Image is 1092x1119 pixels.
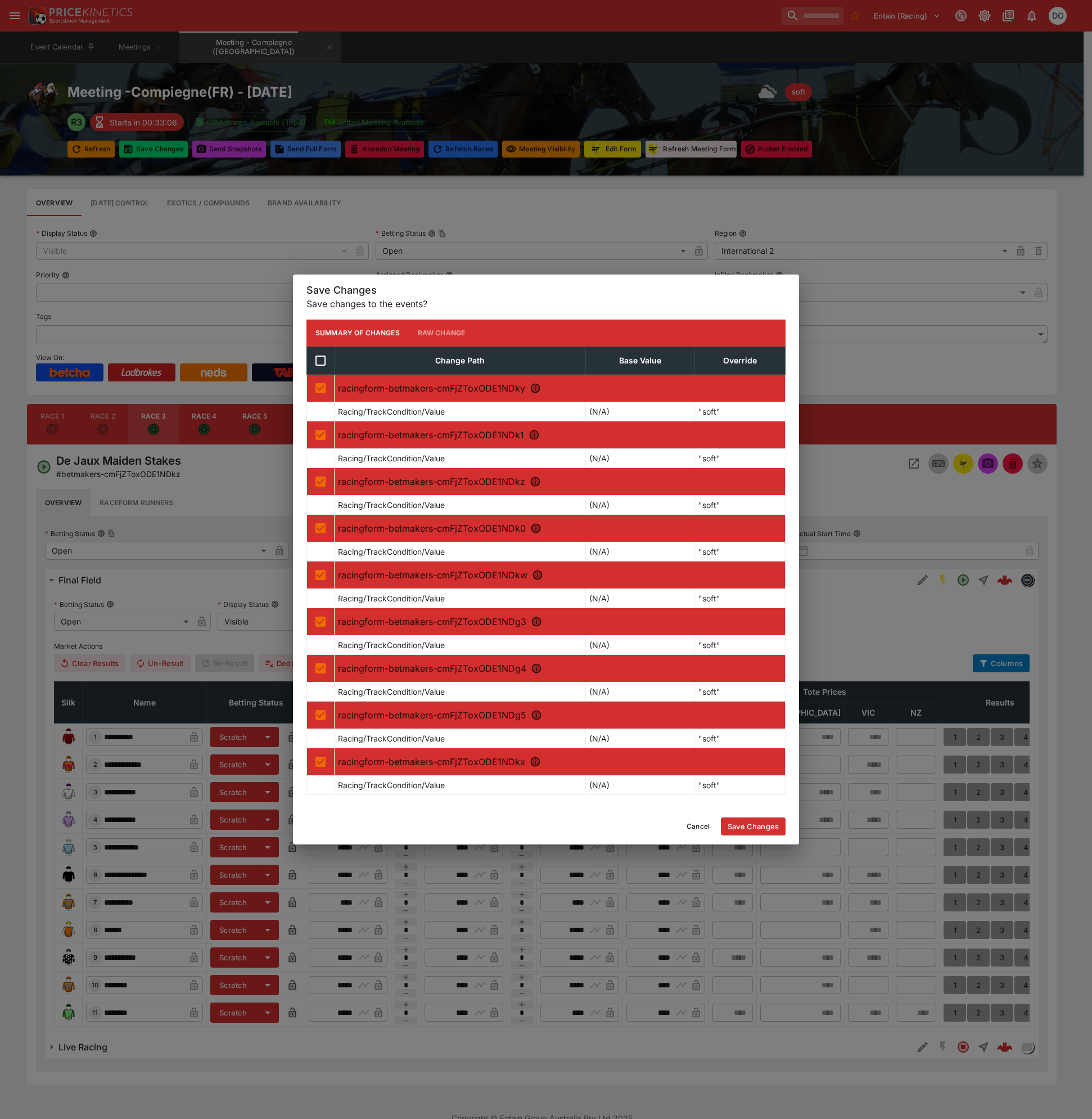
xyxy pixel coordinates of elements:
td: "soft" [695,588,786,608]
td: (N/A) [586,635,695,654]
p: Racing/TrackCondition/Value [338,639,445,651]
th: Base Value [586,347,695,374]
td: (N/A) [586,775,695,794]
td: "soft" [695,682,786,701]
p: Racing/TrackCondition/Value [338,686,445,698]
td: "soft" [695,635,786,654]
p: Racing/TrackCondition/Value [338,732,445,744]
td: (N/A) [586,495,695,514]
td: (N/A) [586,682,695,701]
td: "soft" [695,402,786,421]
td: "soft" [695,448,786,468]
button: Cancel [680,817,716,835]
p: Racing/TrackCondition/Value [338,452,445,464]
button: Summary of Changes [306,320,409,347]
p: Save changes to the events? [306,297,786,311]
p: racingform-betmakers-cmFjZToxODE1NDkz [338,475,782,488]
p: racingform-betmakers-cmFjZToxODE1NDg4 [338,662,782,675]
svg: R9 - Du Carrefour Du Francport Handicap [530,756,541,767]
p: racingform-betmakers-cmFjZToxODE1NDky [338,381,782,395]
p: racingform-betmakers-cmFjZToxODE1NDg3 [338,615,782,628]
td: "soft" [695,729,786,748]
td: (N/A) [586,448,695,468]
p: racingform-betmakers-cmFjZToxODE1NDk1 [338,428,782,442]
td: (N/A) [586,542,695,561]
svg: R2 - De Venette Maiden Stakes [529,429,540,441]
p: Racing/TrackCondition/Value [338,592,445,604]
td: "soft" [695,775,786,794]
button: Raw Change [409,320,475,347]
svg: R6 - Du Charles Laffitte Listed Stakes [531,616,542,627]
th: Override [695,347,786,374]
td: (N/A) [586,588,695,608]
p: racingform-betmakers-cmFjZToxODE1NDkx [338,755,782,769]
p: racingform-betmakers-cmFjZToxODE1NDg5 [338,708,782,722]
th: Change Path [335,347,586,374]
svg: R1 - Prix De Longueil-Annel Maiden Stakes [530,383,541,394]
svg: R7 - Du Carrefour Du Mont Du Tremble Handicap [531,663,542,674]
p: racingform-betmakers-cmFjZToxODE1NDk0 [338,522,782,535]
h5: Save Changes [306,284,786,296]
p: Racing/TrackCondition/Value [338,779,445,791]
td: "soft" [695,495,786,514]
svg: R5 - De Jonquieres Claiming Stakes [532,569,543,581]
td: (N/A) [586,729,695,748]
p: Racing/TrackCondition/Value [338,546,445,558]
svg: R3 - De Jaux Maiden Stakes [530,476,541,487]
p: racingform-betmakers-cmFjZToxODE1NDkw [338,568,782,582]
p: Racing/TrackCondition/Value [338,406,445,417]
td: (N/A) [586,402,695,421]
svg: R4 - Des Tambouraines Maiden Stakes [530,523,542,534]
svg: R8 - Du Carrefour Du Fond Pernant Handicap [531,709,542,721]
button: Save Changes [721,817,786,835]
p: Racing/TrackCondition/Value [338,499,445,511]
td: "soft" [695,542,786,561]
